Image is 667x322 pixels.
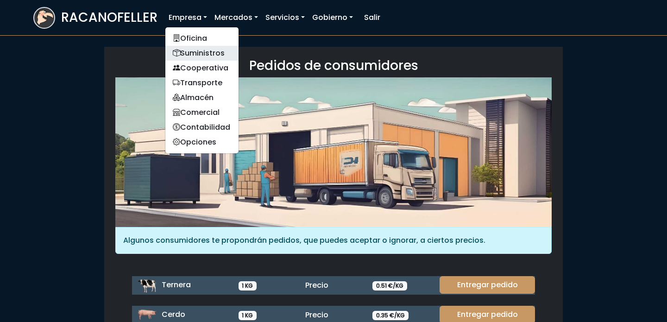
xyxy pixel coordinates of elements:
[165,8,211,27] a: Empresa
[239,281,257,290] span: 1 KG
[211,8,262,27] a: Mercados
[165,46,239,61] a: Suministros
[165,135,239,150] a: Opciones
[165,105,239,120] a: Comercial
[115,227,552,254] div: Algunos consumidores te propondrán pedidos, que puedes aceptar o ignorar, a ciertos precios.
[300,280,367,291] div: Precio
[33,5,157,31] a: RACANOFELLER
[115,58,552,74] h3: Pedidos de consumidores
[372,311,409,320] span: 0.35 €/KG
[165,90,239,105] a: Almacén
[165,76,239,90] a: Transporte
[239,311,257,320] span: 1 KG
[61,10,157,25] h3: RACANOFELLER
[162,309,185,320] span: Cerdo
[138,276,156,295] img: ternera.png
[360,8,384,27] a: Salir
[115,77,552,227] img: orders.jpg
[262,8,308,27] a: Servicios
[165,31,239,46] a: Oficina
[308,8,357,27] a: Gobierno
[165,120,239,135] a: Contabilidad
[372,281,407,290] span: 0.51 €/KG
[440,276,535,294] a: Entregar pedido
[34,8,54,25] img: logoracarojo.png
[300,309,367,321] div: Precio
[162,279,191,290] span: Ternera
[165,61,239,76] a: Cooperativa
